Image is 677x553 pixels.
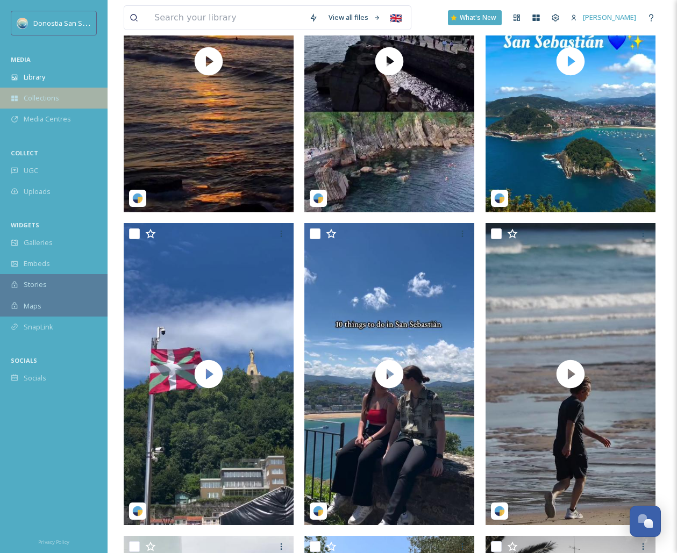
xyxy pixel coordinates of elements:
span: Stories [24,279,47,290]
img: thumbnail [486,223,655,525]
span: MEDIA [11,55,31,63]
span: SnapLink [24,322,53,332]
a: Privacy Policy [38,535,69,548]
span: UGC [24,166,38,176]
img: snapsea-logo.png [313,193,324,204]
img: thumbnail [124,223,294,525]
img: snapsea-logo.png [132,506,143,516]
span: Donostia San Sebastián Turismoa [33,18,142,28]
img: snapsea-logo.png [132,193,143,204]
span: COLLECT [11,149,38,157]
img: snapsea-logo.png [494,506,505,516]
span: Socials [24,373,46,383]
img: snapsea-logo.png [313,506,324,516]
span: [PERSON_NAME] [583,12,636,22]
a: View all files [323,7,386,28]
button: Open Chat [630,506,661,537]
img: images.jpeg [17,18,28,28]
span: Galleries [24,238,53,248]
span: Maps [24,301,41,311]
span: Embeds [24,258,50,269]
span: Privacy Policy [38,538,69,545]
span: Library [24,72,45,82]
span: Media Centres [24,114,71,124]
div: 🇬🇧 [386,8,405,27]
a: What's New [448,10,502,25]
span: Collections [24,93,59,103]
span: Uploads [24,186,51,197]
span: WIDGETS [11,221,39,229]
span: SOCIALS [11,356,37,364]
img: snapsea-logo.png [494,193,505,204]
a: [PERSON_NAME] [565,7,642,28]
input: Search your library [149,6,304,30]
img: thumbnail [304,223,474,525]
